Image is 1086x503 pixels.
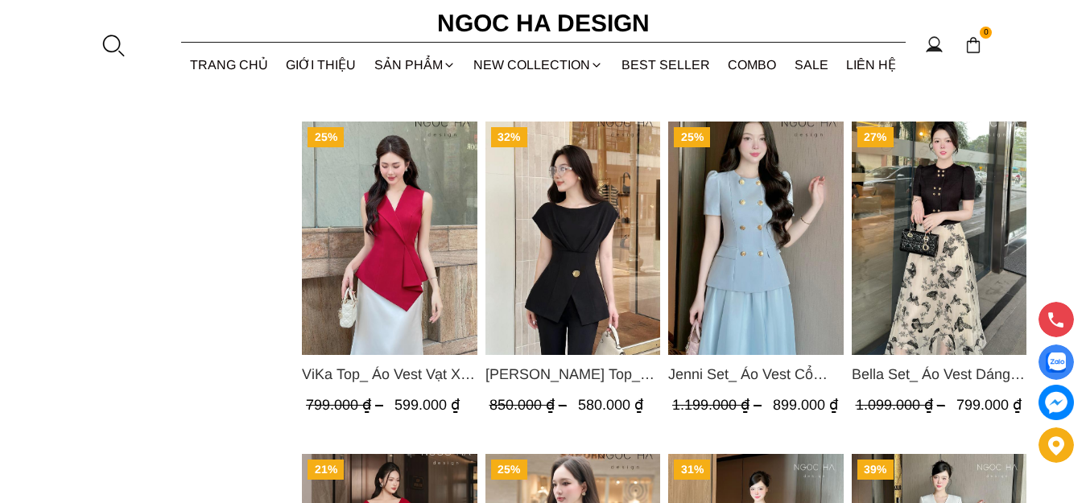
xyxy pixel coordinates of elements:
img: Jenni Set_ Áo Vest Cổ Tròn Đính Cúc, Chân Váy Tơ Màu Xanh A1051+CV132 [668,122,844,355]
a: Product image - ViKa Top_ Áo Vest Vạt Xếp Chéo màu Đỏ A1053 [302,122,477,355]
a: Link to Jenni Set_ Áo Vest Cổ Tròn Đính Cúc, Chân Váy Tơ Màu Xanh A1051+CV132 [668,363,844,385]
img: ViKa Top_ Áo Vest Vạt Xếp Chéo màu Đỏ A1053 [302,122,477,355]
span: 580.000 ₫ [577,397,642,413]
a: Combo [719,43,786,86]
span: Bella Set_ Áo Vest Dáng Lửng Cúc Đồng, Chân Váy Họa Tiết Bướm A990+CV121 [851,363,1026,385]
span: ViKa Top_ Áo Vest Vạt Xếp Chéo màu Đỏ A1053 [302,363,477,385]
span: Jenni Set_ Áo Vest Cổ Tròn Đính Cúc, Chân Váy Tơ Màu Xanh A1051+CV132 [668,363,844,385]
a: GIỚI THIỆU [277,43,365,86]
div: SẢN PHẨM [365,43,465,86]
a: Link to ViKa Top_ Áo Vest Vạt Xếp Chéo màu Đỏ A1053 [302,363,477,385]
a: Product image - Jenni Set_ Áo Vest Cổ Tròn Đính Cúc, Chân Váy Tơ Màu Xanh A1051+CV132 [668,122,844,355]
img: Jenny Top_ Áo Mix Tơ Thân Bổ Mảnh Vạt Chéo Màu Đen A1057 [485,122,660,355]
span: 850.000 ₫ [489,397,570,413]
a: messenger [1039,385,1074,420]
a: Display image [1039,344,1074,380]
span: 599.000 ₫ [394,397,460,413]
a: TRANG CHỦ [181,43,278,86]
span: 1.099.000 ₫ [855,397,948,413]
span: 899.000 ₫ [773,397,838,413]
span: 0 [980,27,993,39]
img: img-CART-ICON-ksit0nf1 [964,36,982,54]
a: LIÊN HỆ [837,43,906,86]
span: 799.000 ₫ [956,397,1021,413]
a: SALE [786,43,838,86]
a: BEST SELLER [613,43,720,86]
a: Product image - Bella Set_ Áo Vest Dáng Lửng Cúc Đồng, Chân Váy Họa Tiết Bướm A990+CV121 [851,122,1026,355]
span: [PERSON_NAME] Top_ Áo Mix Tơ Thân Bổ Mảnh Vạt Chéo Màu Đen A1057 [485,363,660,385]
a: Product image - Jenny Top_ Áo Mix Tơ Thân Bổ Mảnh Vạt Chéo Màu Đen A1057 [485,122,660,355]
span: 1.199.000 ₫ [672,397,766,413]
a: Link to Bella Set_ Áo Vest Dáng Lửng Cúc Đồng, Chân Váy Họa Tiết Bướm A990+CV121 [851,363,1026,385]
a: Link to Jenny Top_ Áo Mix Tơ Thân Bổ Mảnh Vạt Chéo Màu Đen A1057 [485,363,660,385]
img: Bella Set_ Áo Vest Dáng Lửng Cúc Đồng, Chân Váy Họa Tiết Bướm A990+CV121 [851,122,1026,355]
a: NEW COLLECTION [465,43,613,86]
a: Ngoc Ha Design [423,4,664,43]
img: Display image [1046,353,1066,373]
span: 799.000 ₫ [306,397,387,413]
